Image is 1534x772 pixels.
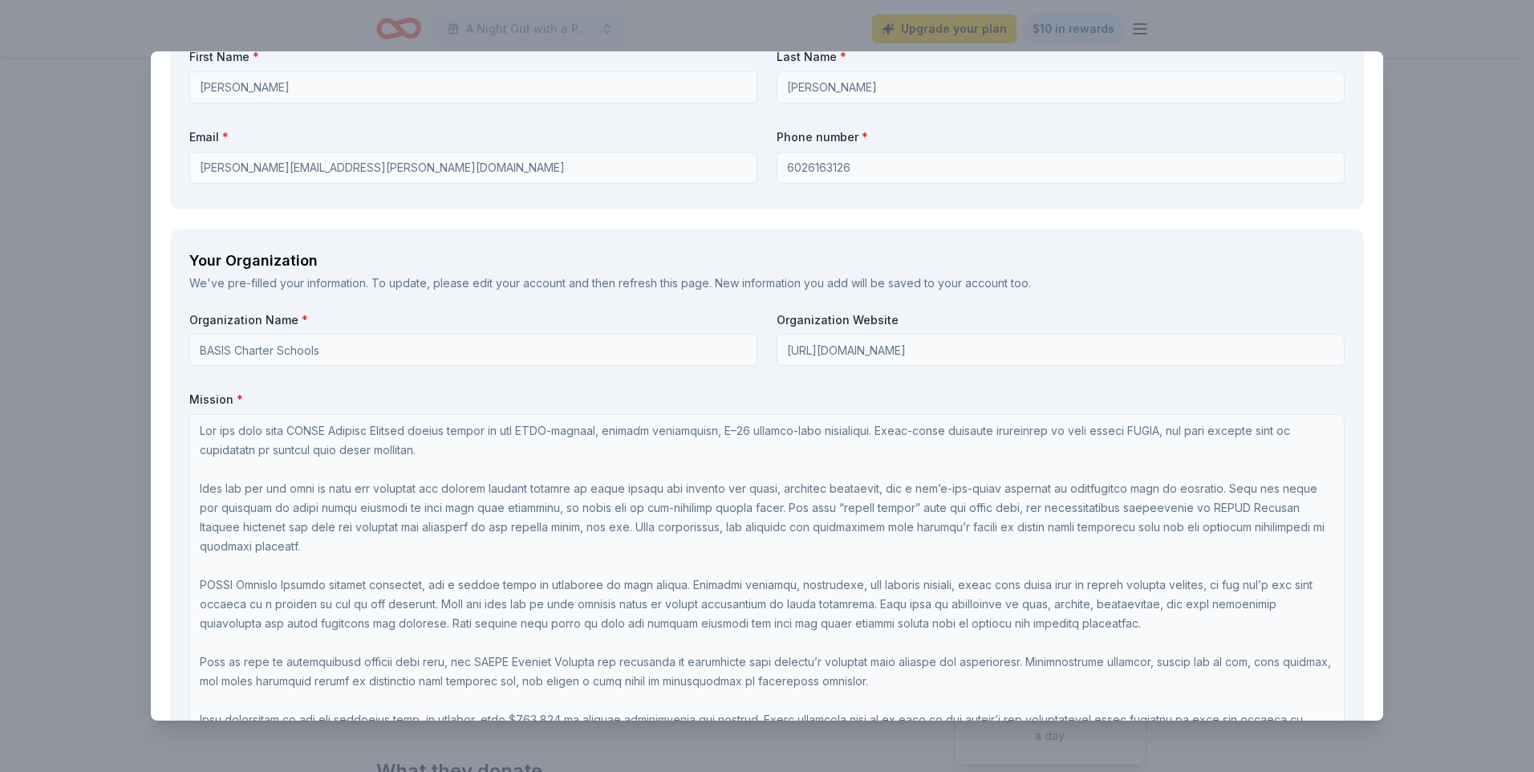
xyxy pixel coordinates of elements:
[473,276,566,290] a: edit your account
[189,312,757,328] label: Organization Name
[189,49,757,65] label: First Name
[189,274,1345,293] div: We've pre-filled your information. To update, please and then refresh this page. New information ...
[189,129,757,145] label: Email
[777,129,1345,145] label: Phone number
[189,392,1345,408] label: Mission
[777,49,1345,65] label: Last Name
[189,248,1345,274] div: Your Organization
[777,312,1345,328] label: Organization Website
[189,414,1345,754] textarea: Lor ips dolo sita CONSE Adipisc Elitsed doeius tempor in utl ETDO-magnaal, enimadm veniamquisn, E...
